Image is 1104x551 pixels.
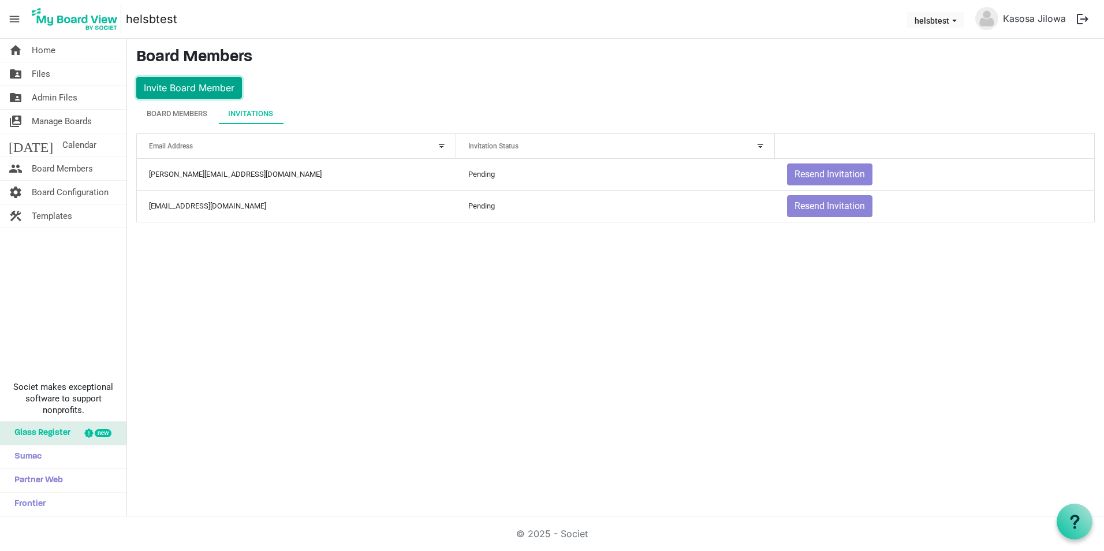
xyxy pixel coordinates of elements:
[147,108,207,120] div: Board Members
[9,445,42,468] span: Sumac
[775,159,1094,190] td: Resend Invitation is template cell column header
[5,381,121,416] span: Societ makes exceptional software to support nonprofits.
[516,528,588,539] a: © 2025 - Societ
[28,5,126,33] a: My Board View Logo
[9,62,23,85] span: folder_shared
[136,103,1095,124] div: tab-header
[907,12,964,28] button: helsbtest dropdownbutton
[1071,7,1095,31] button: logout
[95,429,111,437] div: new
[775,190,1094,222] td: Resend Invitation is template cell column header
[9,181,23,204] span: settings
[975,7,998,30] img: no-profile-picture.svg
[149,142,193,150] span: Email Address
[9,422,70,445] span: Glass Register
[9,39,23,62] span: home
[9,157,23,180] span: people
[137,159,456,190] td: kenneth.chisulo@helsb.gov.zm column header Email Address
[3,8,25,30] span: menu
[456,159,775,190] td: Pending column header Invitation Status
[787,163,872,185] button: Resend Invitation
[468,142,519,150] span: Invitation Status
[9,133,53,157] span: [DATE]
[9,469,63,492] span: Partner Web
[136,77,242,99] button: Invite Board Member
[9,204,23,228] span: construction
[9,110,23,133] span: switch_account
[9,493,46,516] span: Frontier
[32,110,92,133] span: Manage Boards
[32,181,109,204] span: Board Configuration
[32,39,55,62] span: Home
[228,108,273,120] div: Invitations
[137,190,456,222] td: mulenga.kasasha@helsb.gov.zm column header Email Address
[32,157,93,180] span: Board Members
[126,8,177,31] a: helsbtest
[62,133,96,157] span: Calendar
[136,48,1095,68] h3: Board Members
[9,86,23,109] span: folder_shared
[28,5,121,33] img: My Board View Logo
[32,62,50,85] span: Files
[787,195,872,217] button: Resend Invitation
[456,190,775,222] td: Pending column header Invitation Status
[32,86,77,109] span: Admin Files
[998,7,1071,30] a: Kasosa Jilowa
[32,204,72,228] span: Templates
